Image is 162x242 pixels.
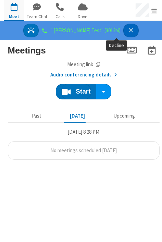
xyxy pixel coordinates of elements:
span: Drive [72,13,93,20]
div: Connected / Registered [41,27,49,35]
section: Today's Meetings [8,128,160,165]
span: Calls [50,13,70,20]
button: Answer [23,24,39,38]
button: Decline [123,24,139,38]
span: Team Chat [27,13,47,20]
h3: Meetings [8,46,117,55]
span: "[PERSON_NAME] Test" (3012ai) [52,27,121,35]
span: Meet [4,13,24,20]
div: Start conference options [100,86,108,97]
span: [DATE] 8:28 PM [68,129,100,135]
section: Account details [8,61,160,79]
nav: controls [23,24,138,38]
h4: Start [76,88,91,95]
button: Schedule [147,45,157,55]
button: Start [61,84,91,99]
button: Copy my meeting room linkCopy my meeting room link [67,61,100,69]
span: Copy my meeting room link [67,61,93,68]
button: Audio conferencing details [50,71,117,79]
button: Past [28,110,46,123]
button: [DATE] [66,110,89,123]
button: Join [127,45,137,55]
button: Upcoming [110,110,139,123]
span: No meetings scheduled [DATE] [50,147,117,154]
